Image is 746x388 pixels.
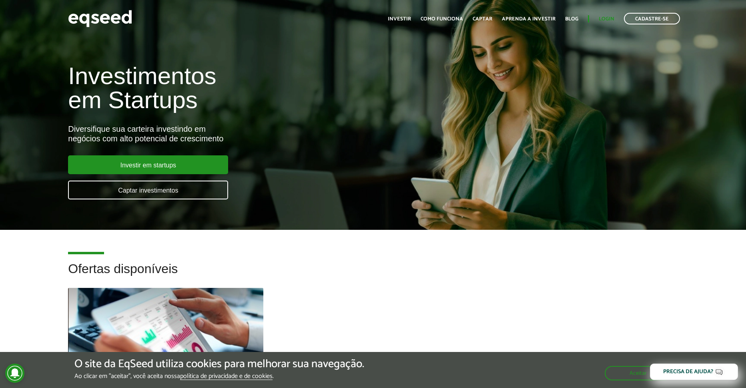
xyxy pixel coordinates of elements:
[421,16,463,22] a: Como funciona
[68,124,429,143] div: Diversifique sua carteira investindo em negócios com alto potencial de crescimento
[388,16,411,22] a: Investir
[473,16,492,22] a: Captar
[624,13,680,24] a: Cadastre-se
[68,8,132,29] img: EqSeed
[68,64,429,112] h1: Investimentos em Startups
[605,366,672,380] button: Aceitar
[74,372,364,380] p: Ao clicar em "aceitar", você aceita nossa .
[68,262,678,288] h2: Ofertas disponíveis
[74,358,364,370] h5: O site da EqSeed utiliza cookies para melhorar sua navegação.
[180,373,273,380] a: política de privacidade e de cookies
[565,16,578,22] a: Blog
[68,155,228,174] a: Investir em startups
[68,181,228,199] a: Captar investimentos
[599,16,614,22] a: Login
[502,16,555,22] a: Aprenda a investir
